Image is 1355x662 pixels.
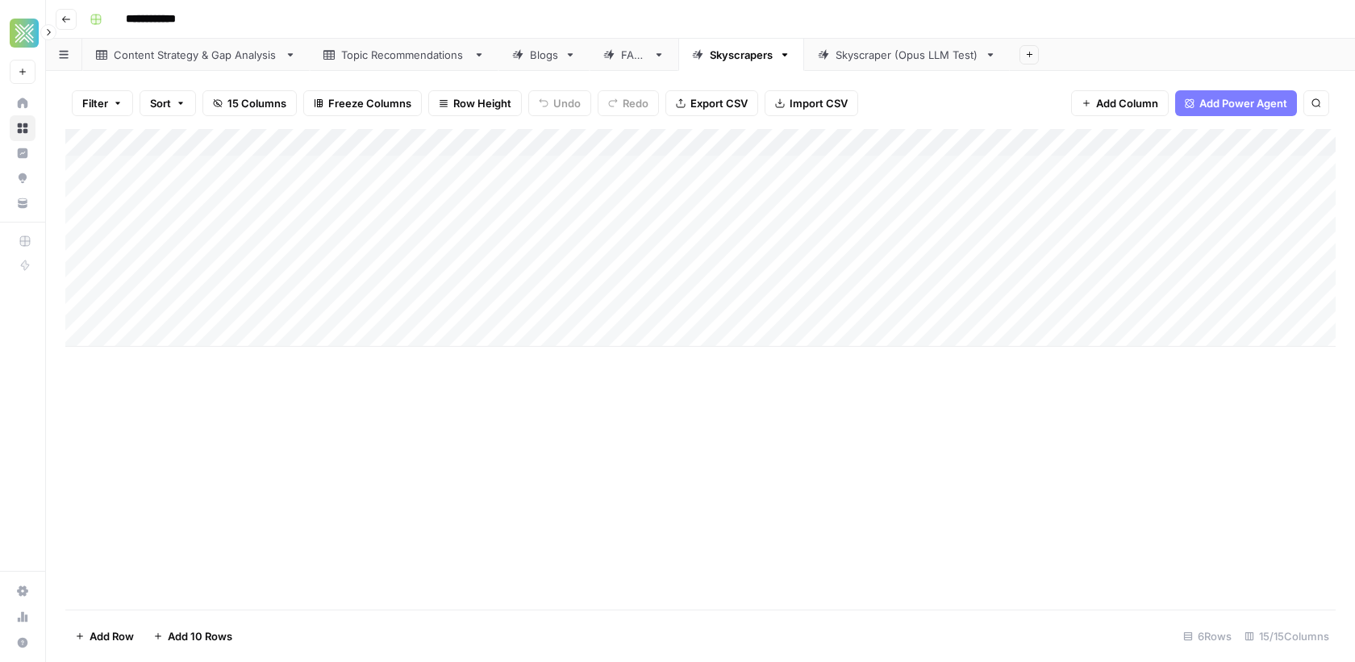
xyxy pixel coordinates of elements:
button: Workspace: Xponent21 [10,13,35,53]
div: Blogs [530,47,558,63]
a: Your Data [10,190,35,216]
a: Blogs [498,39,590,71]
span: Undo [553,95,581,111]
button: Add 10 Rows [144,623,242,649]
span: Import CSV [790,95,848,111]
button: Row Height [428,90,522,116]
a: Skyscrapers [678,39,804,71]
div: Skyscrapers [710,47,773,63]
a: FAQs [590,39,678,71]
button: Add Row [65,623,144,649]
div: Topic Recommendations [341,47,467,63]
a: Browse [10,115,35,141]
span: Freeze Columns [328,95,411,111]
span: Add Power Agent [1199,95,1287,111]
div: FAQs [621,47,647,63]
span: Export CSV [690,95,748,111]
button: Export CSV [665,90,758,116]
span: Add Row [90,628,134,644]
img: Xponent21 Logo [10,19,39,48]
a: Opportunities [10,165,35,191]
div: Skyscraper (Opus LLM Test) [836,47,978,63]
button: 15 Columns [202,90,297,116]
button: Freeze Columns [303,90,422,116]
a: Usage [10,604,35,630]
span: Add Column [1096,95,1158,111]
a: Skyscraper (Opus LLM Test) [804,39,1010,71]
a: Settings [10,578,35,604]
button: Import CSV [765,90,858,116]
div: 6 Rows [1177,623,1238,649]
button: Add Power Agent [1175,90,1297,116]
button: Add Column [1071,90,1169,116]
div: Content Strategy & Gap Analysis [114,47,278,63]
span: Sort [150,95,171,111]
span: 15 Columns [227,95,286,111]
span: Redo [623,95,648,111]
div: 15/15 Columns [1238,623,1336,649]
button: Help + Support [10,630,35,656]
a: Content Strategy & Gap Analysis [82,39,310,71]
span: Add 10 Rows [168,628,232,644]
span: Filter [82,95,108,111]
button: Sort [140,90,196,116]
button: Filter [72,90,133,116]
button: Redo [598,90,659,116]
a: Home [10,90,35,116]
a: Insights [10,140,35,166]
span: Row Height [453,95,511,111]
a: Topic Recommendations [310,39,498,71]
button: Undo [528,90,591,116]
